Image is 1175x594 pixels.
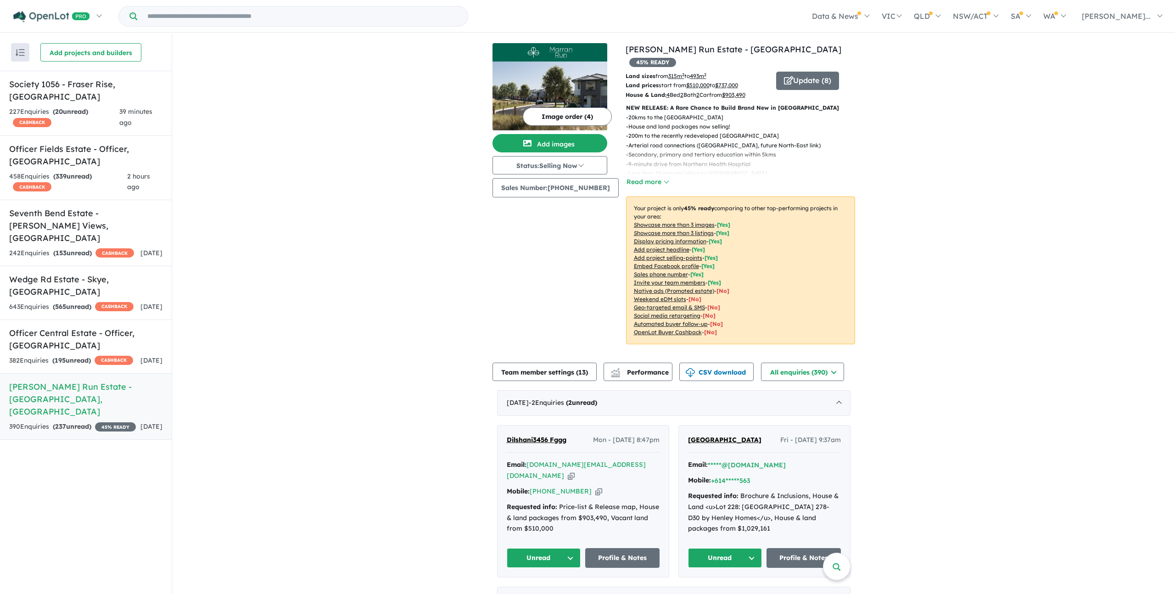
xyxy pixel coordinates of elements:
[776,72,839,90] button: Update (8)
[507,503,557,511] strong: Requested info:
[715,82,738,89] u: $ 737,000
[634,287,714,294] u: Native ads (Promoted estate)
[626,141,828,150] p: - Arterial road connections ([GEOGRAPHIC_DATA], future North-East link)
[634,279,705,286] u: Invite your team members
[686,82,710,89] u: $ 510,000
[704,72,706,77] sup: 2
[626,81,769,90] p: start from
[626,82,659,89] b: Land prices
[682,72,684,77] sup: 2
[708,279,721,286] span: [ Yes ]
[717,221,730,228] span: [ Yes ]
[119,107,152,127] span: 39 minutes ago
[705,254,718,261] span: [ Yes ]
[585,548,660,568] a: Profile & Notes
[16,49,25,56] img: sort.svg
[761,363,844,381] button: All enquiries (390)
[688,492,739,500] strong: Requested info:
[9,78,162,103] h5: Society 1056 - Fraser Rise , [GEOGRAPHIC_DATA]
[593,435,660,446] span: Mon - [DATE] 8:47pm
[709,238,722,245] span: [ Yes ]
[492,156,607,174] button: Status:Selling Now
[684,73,706,79] span: to
[626,131,828,140] p: - 200m to the recently redeveloped [GEOGRAPHIC_DATA]
[710,82,738,89] span: to
[692,246,705,253] span: [ Yes ]
[566,398,597,407] strong: ( unread)
[578,368,586,376] span: 13
[127,172,150,191] span: 2 hours ago
[626,150,828,159] p: - Secondary, primary and tertiary education within 5kms
[507,548,581,568] button: Unread
[496,47,604,58] img: Marran Run Estate - Thomastown Logo
[53,172,92,180] strong: ( unread)
[529,398,597,407] span: - 2 Enquir ies
[492,363,597,381] button: Team member settings (13)
[523,107,612,126] button: Image order (4)
[55,107,63,116] span: 20
[13,118,51,127] span: CASHBACK
[634,238,706,245] u: Display pricing information
[626,113,828,122] p: - 20kms to the [GEOGRAPHIC_DATA]
[13,11,90,22] img: Openlot PRO Logo White
[568,471,575,481] button: Copy
[688,476,711,484] strong: Mobile:
[140,422,162,431] span: [DATE]
[497,390,850,416] div: [DATE]
[688,436,761,444] span: [GEOGRAPHIC_DATA]
[56,172,67,180] span: 339
[612,368,669,376] span: Performance
[507,435,566,446] a: Dilshani3456 Fggg
[679,363,754,381] button: CSV download
[507,502,660,534] div: Price-list & Release map, House & land packages from $903,490, Vacant land from $510,000
[634,271,688,278] u: Sales phone number
[703,312,716,319] span: [No]
[780,435,841,446] span: Fri - [DATE] 9:37am
[507,436,566,444] span: Dilshani3456 Fggg
[690,73,706,79] u: 493 m
[634,304,705,311] u: Geo-targeted email & SMS
[53,422,91,431] strong: ( unread)
[722,91,745,98] u: $ 903,490
[716,230,729,236] span: [ Yes ]
[1082,11,1151,21] span: [PERSON_NAME]...
[680,91,683,98] u: 2
[688,296,701,303] span: [No]
[690,271,704,278] span: [ Yes ]
[139,6,466,26] input: Try estate name, suburb, builder or developer
[56,249,67,257] span: 153
[55,356,66,364] span: 195
[140,303,162,311] span: [DATE]
[626,177,669,187] button: Read more
[9,421,136,432] div: 390 Enquir ies
[634,221,715,228] u: Showcase more than 3 images
[626,91,666,98] b: House & Land:
[634,320,708,327] u: Automated buyer follow-up
[492,43,607,130] a: Marran Run Estate - Thomastown LogoMarran Run Estate - Thomastown
[634,246,689,253] u: Add project headline
[507,460,646,480] a: [DOMAIN_NAME][EMAIL_ADDRESS][DOMAIN_NAME]
[9,302,134,313] div: 643 Enquir ies
[507,487,530,495] strong: Mobile:
[626,122,828,131] p: - House and land packages now selling!
[568,398,572,407] span: 2
[626,90,769,100] p: Bed Bath Car from
[626,196,855,344] p: Your project is only comparing to other top-performing projects in your area: - - - - - - - - - -...
[634,254,702,261] u: Add project selling-points
[716,287,729,294] span: [No]
[95,248,134,258] span: CASHBACK
[9,355,133,366] div: 382 Enquir ies
[626,73,655,79] b: Land sizes
[626,160,828,169] p: - 9-minute drive from Northern Health Hosptial
[492,62,607,130] img: Marran Run Estate - Thomastown
[9,106,119,129] div: 227 Enquir ies
[707,304,720,311] span: [No]
[696,91,699,98] u: 2
[688,491,841,534] div: Brochure & Inclusions, House & Land <u>Lot 228: [GEOGRAPHIC_DATA] 278-D30 by Henley Homes</u>, Ho...
[626,103,855,112] p: NEW RELEASE: A Rare Chance to Build Brand New in [GEOGRAPHIC_DATA]
[9,381,162,418] h5: [PERSON_NAME] Run Estate - [GEOGRAPHIC_DATA] , [GEOGRAPHIC_DATA]
[629,58,676,67] span: 45 % READY
[701,263,715,269] span: [ Yes ]
[626,44,841,55] a: [PERSON_NAME] Run Estate - [GEOGRAPHIC_DATA]
[626,72,769,81] p: from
